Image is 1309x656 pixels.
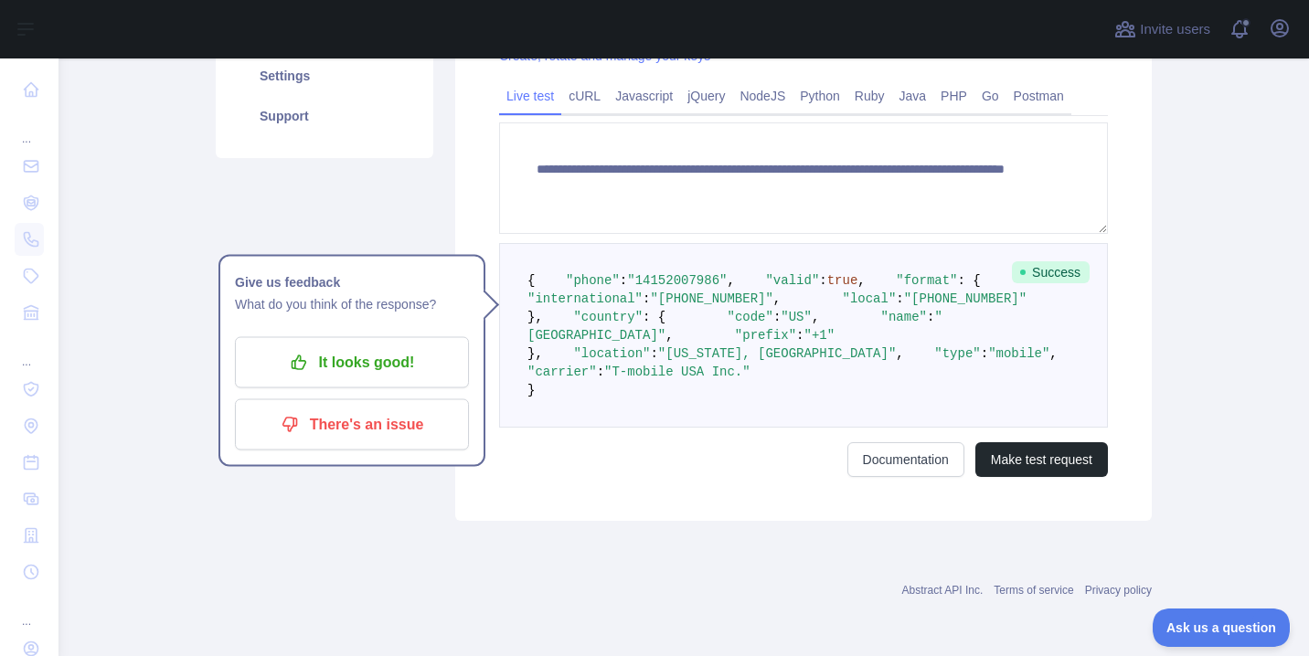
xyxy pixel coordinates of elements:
[643,310,665,324] span: : {
[620,273,627,288] span: :
[1006,81,1071,111] a: Postman
[1140,19,1210,40] span: Invite users
[847,442,964,477] a: Documentation
[904,291,1027,306] span: "[PHONE_NUMBER]"
[561,81,608,111] a: cURL
[842,291,896,306] span: "local"
[573,310,643,324] span: "country"
[896,346,903,361] span: ,
[927,310,934,324] span: :
[1012,261,1090,283] span: Success
[499,81,561,111] a: Live test
[727,273,734,288] span: ,
[608,81,680,111] a: Javascript
[975,442,1108,477] button: Make test request
[896,291,903,306] span: :
[665,328,673,343] span: ,
[597,365,604,379] span: :
[981,346,988,361] span: :
[732,81,793,111] a: NodeJS
[773,291,781,306] span: ,
[934,346,980,361] span: "type"
[1153,608,1291,647] iframe: Toggle Customer Support
[902,584,984,597] a: Abstract API Inc.
[735,328,796,343] span: "prefix"
[765,273,819,288] span: "valid"
[727,310,772,324] span: "code"
[933,81,974,111] a: PHP
[1111,15,1214,44] button: Invite users
[15,592,44,629] div: ...
[658,346,896,361] span: "[US_STATE], [GEOGRAPHIC_DATA]"
[527,383,535,397] span: }
[857,273,865,288] span: ,
[1085,584,1152,597] a: Privacy policy
[803,328,835,343] span: "+1"
[15,110,44,146] div: ...
[15,333,44,369] div: ...
[896,273,957,288] span: "format"
[781,310,812,324] span: "US"
[604,365,750,379] span: "T-mobile USA Inc."
[650,346,657,361] span: :
[650,291,772,306] span: "[PHONE_NUMBER]"
[1049,346,1057,361] span: ,
[819,273,826,288] span: :
[627,273,727,288] span: "14152007986"
[573,346,650,361] span: "location"
[796,328,803,343] span: :
[892,81,934,111] a: Java
[988,346,1049,361] span: "mobile"
[643,291,650,306] span: :
[238,56,411,96] a: Settings
[527,365,597,379] span: "carrier"
[566,273,620,288] span: "phone"
[527,346,543,361] span: },
[812,310,819,324] span: ,
[847,81,892,111] a: Ruby
[235,271,469,293] h1: Give us feedback
[994,584,1073,597] a: Terms of service
[773,310,781,324] span: :
[527,291,643,306] span: "international"
[881,310,927,324] span: "name"
[238,96,411,136] a: Support
[527,310,543,324] span: },
[974,81,1006,111] a: Go
[958,273,981,288] span: : {
[680,81,732,111] a: jQuery
[793,81,847,111] a: Python
[235,293,469,315] p: What do you think of the response?
[527,273,535,288] span: {
[827,273,858,288] span: true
